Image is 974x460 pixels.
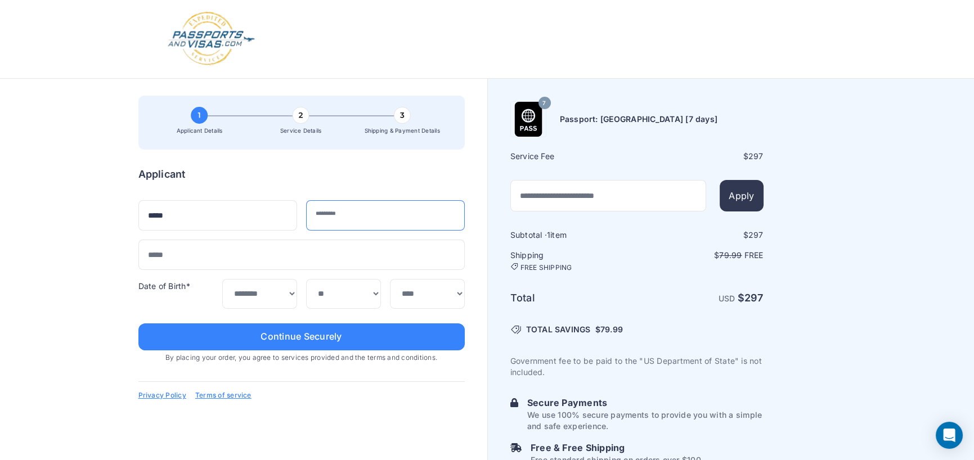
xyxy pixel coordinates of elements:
div: $ [638,151,764,162]
h6: Free & Free Shipping [531,441,703,454]
a: Privacy Policy [138,391,186,400]
span: By placing your order, you agree to services provided and the terms and conditions. [138,350,465,365]
span: 1 [547,230,550,240]
p: $ [638,250,764,261]
span: $ [595,324,623,335]
button: Apply [720,180,763,211]
img: Logo [167,11,256,67]
button: Continue Securely [138,323,465,350]
p: Government fee to be paid to the "US Department of State" is not included. [510,355,764,378]
div: $ [638,229,764,241]
span: FREE SHIPPING [520,263,572,272]
span: 297 [744,292,764,304]
span: 79.99 [600,324,623,334]
h6: Service Fee [510,151,636,162]
label: Date of Birth* [138,281,190,291]
strong: $ [738,292,764,304]
h6: Shipping [510,250,636,272]
span: TOTAL SAVINGS [526,324,591,335]
span: Free [744,250,764,260]
span: USD [719,294,735,303]
h6: Secure Payments [527,396,764,409]
span: 7 [542,96,546,111]
div: Open Intercom Messenger [936,422,963,449]
span: 297 [748,230,764,240]
h6: Subtotal · item [510,229,636,241]
p: We use 100% secure payments to provide you with a simple and safe experience. [527,409,764,432]
h6: Applicant [138,166,186,182]
a: Terms of service [195,391,252,400]
h6: Total [510,290,636,306]
h6: Passport: [GEOGRAPHIC_DATA] [7 days] [560,114,718,125]
span: 297 [748,151,764,161]
img: Product Name [511,102,546,137]
span: 79.99 [719,250,742,260]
